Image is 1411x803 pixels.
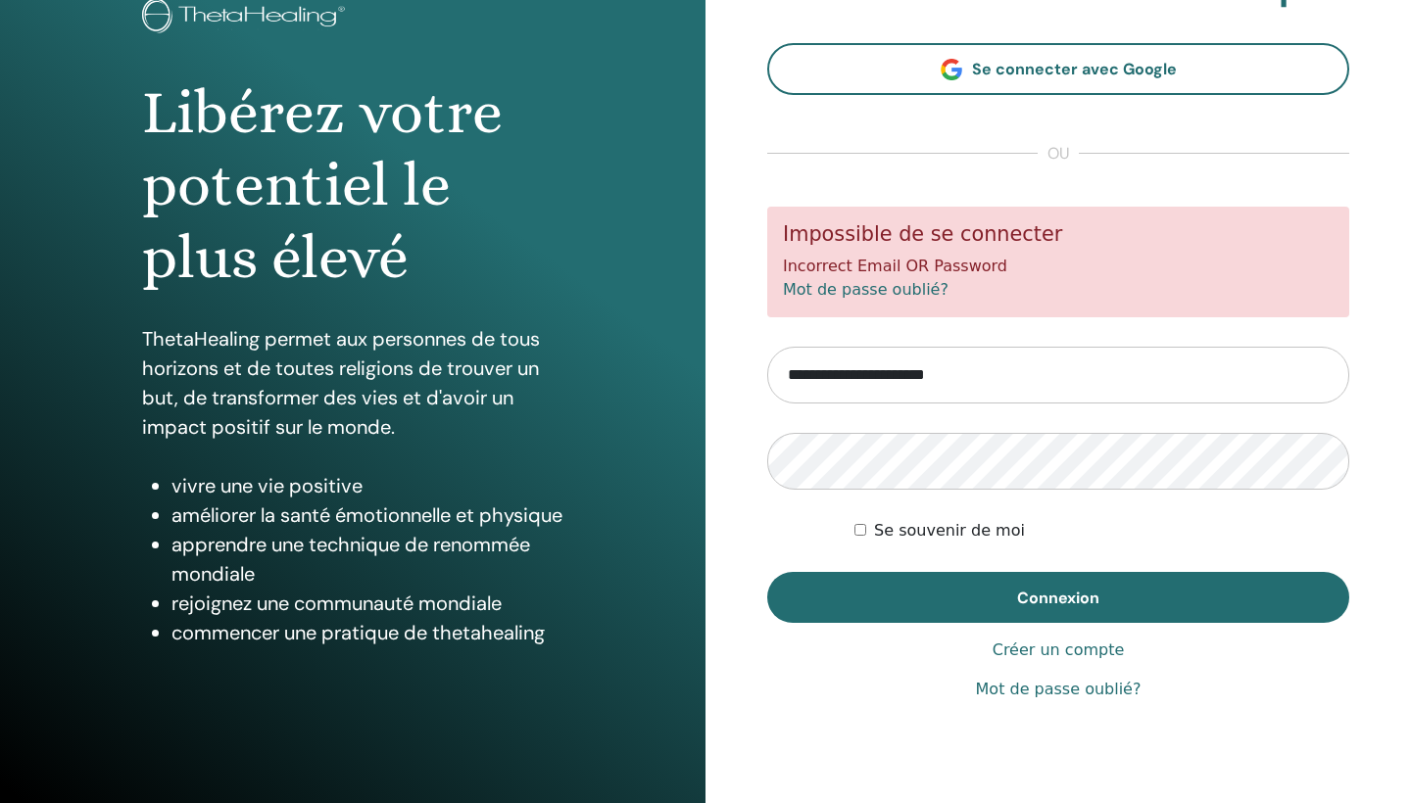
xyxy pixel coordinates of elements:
[976,678,1142,701] a: Mot de passe oublié?
[854,519,1349,543] div: Keep me authenticated indefinitely or until I manually logout
[171,618,563,647] li: commencer une pratique de thetahealing
[783,280,949,299] a: Mot de passe oublié?
[767,207,1349,317] div: Incorrect Email OR Password
[874,519,1025,543] label: Se souvenir de moi
[142,324,563,442] p: ThetaHealing permet aux personnes de tous horizons et de toutes religions de trouver un but, de t...
[171,589,563,618] li: rejoignez une communauté mondiale
[783,222,1334,247] h5: Impossible de se connecter
[1038,142,1079,165] span: ou
[972,59,1177,79] span: Se connecter avec Google
[993,638,1125,662] a: Créer un compte
[171,530,563,589] li: apprendre une technique de renommée mondiale
[142,76,563,295] h1: Libérez votre potentiel le plus élevé
[767,572,1349,623] button: Connexion
[1017,588,1099,608] span: Connexion
[767,43,1349,95] a: Se connecter avec Google
[171,471,563,500] li: vivre une vie positive
[171,500,563,530] li: améliorer la santé émotionnelle et physique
